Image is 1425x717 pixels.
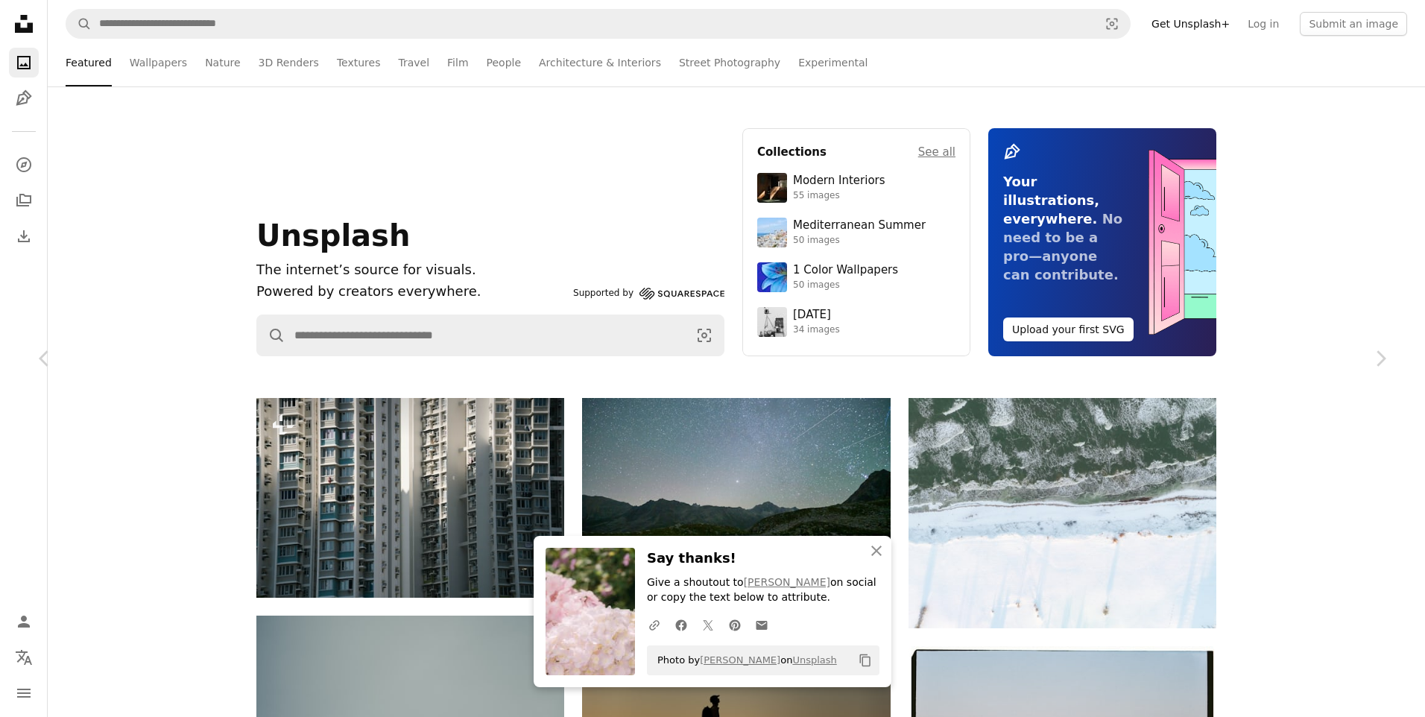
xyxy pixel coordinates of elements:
[9,48,39,78] a: Photos
[256,218,410,253] span: Unsplash
[9,150,39,180] a: Explore
[9,83,39,113] a: Illustrations
[744,576,830,588] a: [PERSON_NAME]
[757,307,787,337] img: photo-1682590564399-95f0109652fe
[757,173,787,203] img: premium_photo-1747189286942-bc91257a2e39
[582,398,890,603] img: Starry night sky over a calm mountain lake
[1003,174,1099,227] span: Your illustrations, everywhere.
[757,307,955,337] a: [DATE]34 images
[9,221,39,251] a: Download History
[918,143,955,161] a: See all
[853,648,878,673] button: Copy to clipboard
[487,39,522,86] a: People
[793,263,898,278] div: 1 Color Wallpapers
[721,610,748,639] a: Share on Pinterest
[259,39,319,86] a: 3D Renders
[9,678,39,708] button: Menu
[66,9,1131,39] form: Find visuals sitewide
[757,143,827,161] h4: Collections
[337,39,381,86] a: Textures
[909,506,1216,519] a: Snow covered landscape with frozen water
[695,610,721,639] a: Share on Twitter
[256,281,567,303] p: Powered by creators everywhere.
[1094,10,1130,38] button: Visual search
[757,262,955,292] a: 1 Color Wallpapers50 images
[793,218,926,233] div: Mediterranean Summer
[793,235,926,247] div: 50 images
[647,575,879,605] p: Give a shoutout to on social or copy the text below to attribute.
[1300,12,1407,36] button: Submit an image
[256,259,567,281] h1: The internet’s source for visuals.
[793,324,840,336] div: 34 images
[256,490,564,504] a: Tall apartment buildings with many windows and balconies.
[539,39,661,86] a: Architecture & Interiors
[668,610,695,639] a: Share on Facebook
[9,186,39,215] a: Collections
[66,10,92,38] button: Search Unsplash
[650,648,837,672] span: Photo by on
[793,279,898,291] div: 50 images
[685,315,724,356] button: Visual search
[256,398,564,598] img: Tall apartment buildings with many windows and balconies.
[1003,318,1134,341] button: Upload your first SVG
[757,262,787,292] img: premium_photo-1688045582333-c8b6961773e0
[573,285,724,303] a: Supported by
[1239,12,1288,36] a: Log in
[398,39,429,86] a: Travel
[793,174,885,189] div: Modern Interiors
[909,398,1216,628] img: Snow covered landscape with frozen water
[798,39,868,86] a: Experimental
[748,610,775,639] a: Share over email
[9,642,39,672] button: Language
[792,654,836,666] a: Unsplash
[793,190,885,202] div: 55 images
[130,39,187,86] a: Wallpapers
[1336,287,1425,430] a: Next
[1143,12,1239,36] a: Get Unsplash+
[757,218,955,247] a: Mediterranean Summer50 images
[793,308,840,323] div: [DATE]
[257,315,285,356] button: Search Unsplash
[447,39,468,86] a: Film
[256,315,724,356] form: Find visuals sitewide
[757,173,955,203] a: Modern Interiors55 images
[700,654,780,666] a: [PERSON_NAME]
[679,39,780,86] a: Street Photography
[757,218,787,247] img: premium_photo-1688410049290-d7394cc7d5df
[647,548,879,569] h3: Say thanks!
[9,607,39,637] a: Log in / Sign up
[205,39,240,86] a: Nature
[582,493,890,507] a: Starry night sky over a calm mountain lake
